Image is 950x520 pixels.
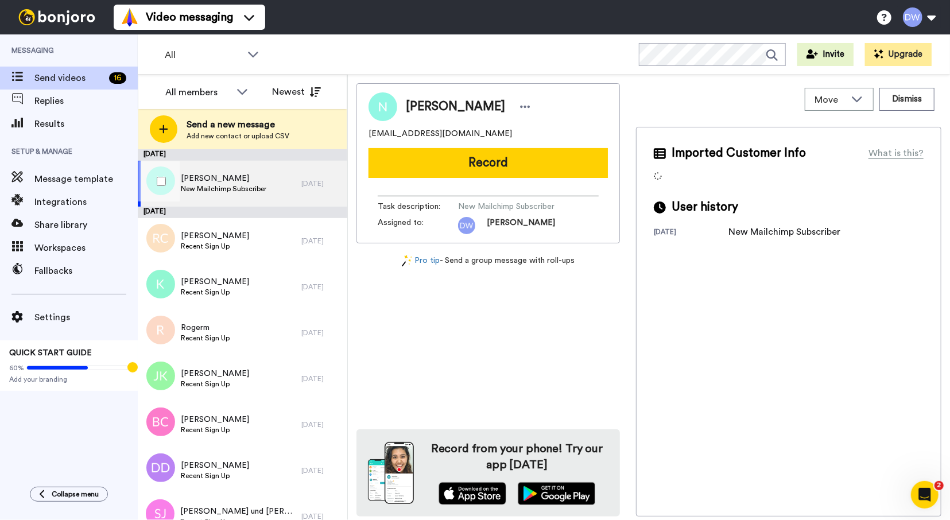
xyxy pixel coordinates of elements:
button: Collapse menu [30,487,108,502]
div: [DATE] [301,328,342,337]
button: Dismiss [879,88,935,111]
div: [DATE] [138,207,347,218]
img: magic-wand.svg [402,255,412,267]
span: [PERSON_NAME] [181,368,249,379]
span: Recent Sign Up [181,288,249,297]
span: Add your branding [9,375,129,384]
img: k.png [146,270,175,298]
img: Image of Nancy Bartholomew [369,92,397,121]
span: Workspaces [34,241,138,255]
img: playstore [518,482,595,505]
div: What is this? [868,146,924,160]
span: Task description : [378,201,458,212]
img: dd.png [146,453,175,482]
span: Collapse menu [52,490,99,499]
span: New Mailchimp Subscriber [458,201,567,212]
span: Fallbacks [34,264,138,278]
img: jk.png [146,362,175,390]
span: [PERSON_NAME] [487,217,555,234]
button: Invite [797,43,854,66]
div: Tooltip anchor [127,362,138,372]
img: rc.png [146,224,175,253]
span: Recent Sign Up [181,242,249,251]
a: Pro tip [402,255,440,267]
span: 60% [9,363,24,372]
img: download [368,442,414,504]
button: Newest [263,80,329,103]
img: appstore [439,482,507,505]
span: New Mailchimp Subscriber [181,184,266,193]
span: Add new contact or upload CSV [187,131,289,141]
span: Recent Sign Up [181,425,249,434]
span: [PERSON_NAME] und [PERSON_NAME] [180,506,296,517]
span: Video messaging [146,9,233,25]
div: [DATE] [301,282,342,292]
span: Recent Sign Up [181,471,249,480]
div: 16 [109,72,126,84]
span: QUICK START GUIDE [9,349,92,357]
span: Settings [34,311,138,324]
div: [DATE] [301,420,342,429]
span: [PERSON_NAME] [181,414,249,425]
img: bc.png [146,408,175,436]
img: bj-logo-header-white.svg [14,9,100,25]
span: Share library [34,218,138,232]
iframe: Intercom live chat [911,481,939,509]
span: [PERSON_NAME] [181,460,249,471]
span: Send videos [34,71,104,85]
span: [PERSON_NAME] [181,230,249,242]
div: [DATE] [301,179,342,188]
span: Recent Sign Up [181,379,249,389]
div: All members [165,86,231,99]
span: Send a new message [187,118,289,131]
span: [PERSON_NAME] [406,98,505,115]
button: Upgrade [865,43,932,66]
span: Message template [34,172,138,186]
span: Imported Customer Info [672,145,806,162]
span: [PERSON_NAME] [181,173,266,184]
span: User history [672,199,738,216]
span: Rogerm [181,322,230,333]
span: Replies [34,94,138,108]
div: [DATE] [654,227,728,239]
span: Results [34,117,138,131]
span: [EMAIL_ADDRESS][DOMAIN_NAME] [369,128,512,139]
div: New Mailchimp Subscriber [728,225,840,239]
div: [DATE] [301,466,342,475]
span: Recent Sign Up [181,333,230,343]
h4: Record from your phone! Try our app [DATE] [425,441,608,473]
span: Assigned to: [378,217,458,234]
span: All [165,48,242,62]
span: [PERSON_NAME] [181,276,249,288]
img: r.png [146,316,175,344]
img: dw.png [458,217,475,234]
div: - Send a group message with roll-ups [356,255,620,267]
div: [DATE] [301,236,342,246]
img: vm-color.svg [121,8,139,26]
span: 2 [935,481,944,490]
button: Record [369,148,608,178]
span: Integrations [34,195,138,209]
span: Move [815,93,846,107]
div: [DATE] [138,149,347,161]
div: [DATE] [301,374,342,383]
